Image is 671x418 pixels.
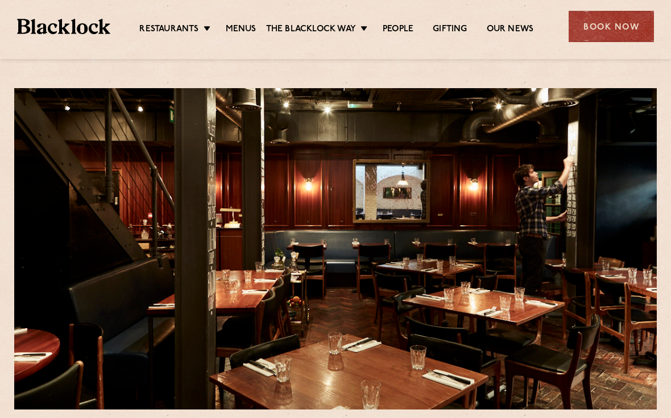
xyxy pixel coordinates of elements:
[433,24,467,35] a: Gifting
[266,24,356,35] a: The Blacklock Way
[139,24,198,35] a: Restaurants
[17,19,110,35] img: BL_Textured_Logo-footer-cropped.svg
[487,24,534,35] a: Our News
[569,11,654,42] div: Book Now
[383,24,413,35] a: People
[226,24,256,35] a: Menus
